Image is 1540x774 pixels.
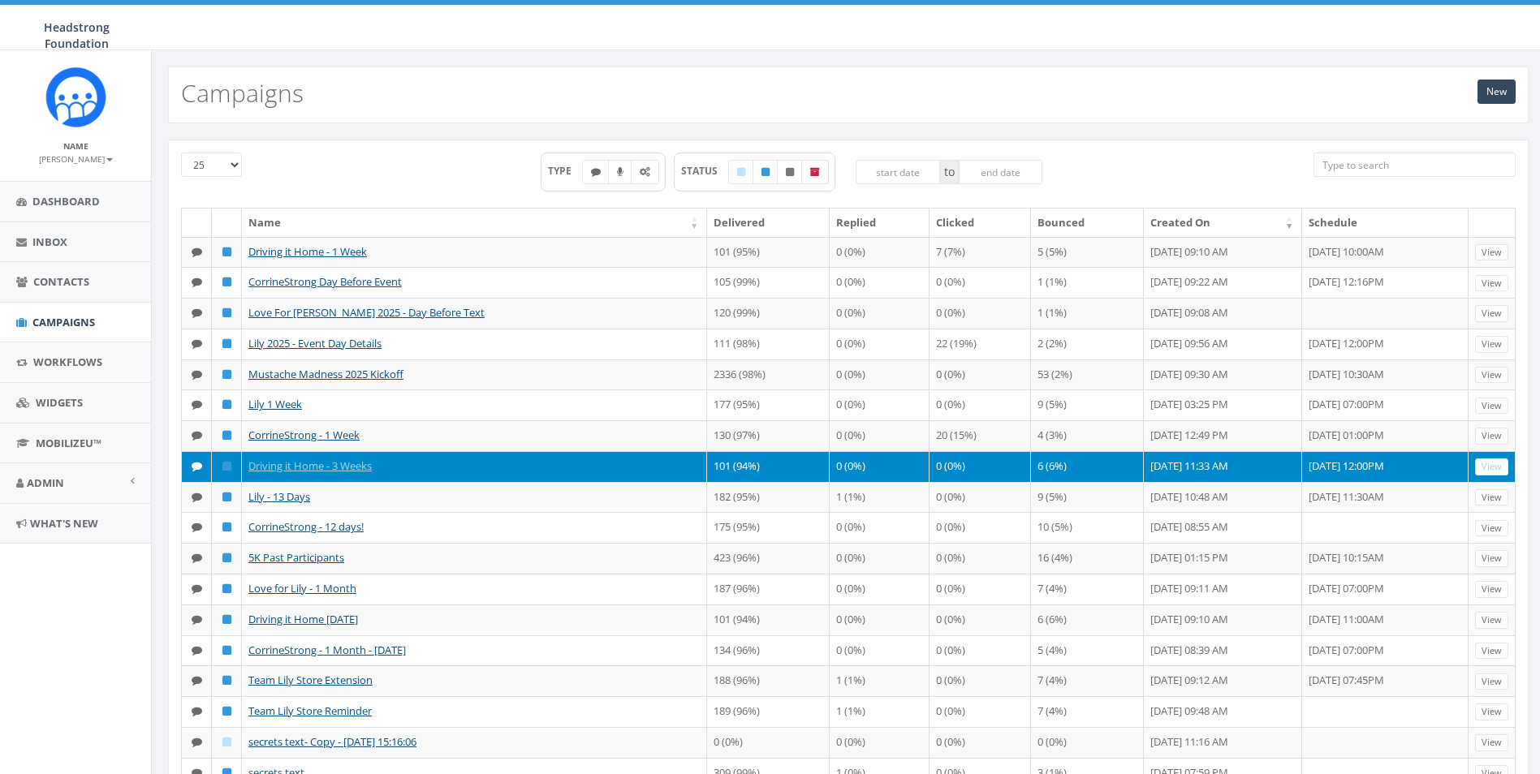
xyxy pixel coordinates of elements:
[1031,209,1145,237] th: Bounced
[242,209,707,237] th: Name: activate to sort column ascending
[1144,604,1302,635] td: [DATE] 09:10 AM
[777,160,803,184] label: Unpublished
[707,512,830,543] td: 175 (95%)
[192,430,202,441] i: Text SMS
[222,399,231,410] i: Published
[959,160,1043,184] input: end date
[707,420,830,451] td: 130 (97%)
[36,436,101,450] span: MobilizeU™
[707,298,830,329] td: 120 (99%)
[192,553,202,563] i: Text SMS
[33,274,89,289] span: Contacts
[753,160,779,184] label: Published
[830,727,930,758] td: 0 (0%)
[737,167,745,177] i: Draft
[728,160,754,184] label: Draft
[1302,604,1469,635] td: [DATE] 11:00AM
[192,706,202,716] i: Text SMS
[1144,512,1302,543] td: [DATE] 08:55 AM
[192,461,202,471] i: Text SMS
[1144,696,1302,727] td: [DATE] 09:48 AM
[930,635,1031,666] td: 0 (0%)
[1475,703,1508,720] a: View
[1475,367,1508,384] a: View
[707,482,830,513] td: 182 (95%)
[707,665,830,696] td: 188 (96%)
[1477,80,1516,104] a: New
[1302,451,1469,482] td: [DATE] 12:00PM
[830,389,930,420] td: 0 (0%)
[222,338,231,349] i: Published
[248,612,358,626] a: Driving it Home [DATE]
[1144,237,1302,268] td: [DATE] 09:10 AM
[1144,482,1302,513] td: [DATE] 10:48 AM
[222,430,231,441] i: Published
[1475,336,1508,353] a: View
[930,329,1031,359] td: 22 (19%)
[1302,359,1469,390] td: [DATE] 10:30AM
[1031,665,1145,696] td: 7 (4%)
[1475,520,1508,537] a: View
[1144,389,1302,420] td: [DATE] 03:25 PM
[940,160,959,184] span: to
[39,153,113,165] small: [PERSON_NAME]
[707,727,830,758] td: 0 (0%)
[1031,329,1145,359] td: 2 (2%)
[1031,420,1145,451] td: 4 (3%)
[1302,635,1469,666] td: [DATE] 07:00PM
[707,209,830,237] th: Delivered
[830,696,930,727] td: 1 (1%)
[930,389,1031,420] td: 0 (0%)
[1031,604,1145,635] td: 6 (6%)
[707,574,830,604] td: 187 (96%)
[1144,329,1302,359] td: [DATE] 09:56 AM
[33,355,102,369] span: Workflows
[1475,398,1508,415] a: View
[192,492,202,502] i: Text SMS
[631,160,659,184] label: Automated Message
[1302,665,1469,696] td: [DATE] 07:45PM
[1144,574,1302,604] td: [DATE] 09:11 AM
[222,369,231,380] i: Published
[192,307,202,318] i: Text SMS
[930,512,1031,543] td: 0 (0%)
[830,543,930,574] td: 0 (0%)
[1314,153,1516,177] input: Type to search
[930,727,1031,758] td: 0 (0%)
[222,247,231,257] i: Published
[930,482,1031,513] td: 0 (0%)
[830,574,930,604] td: 0 (0%)
[1302,420,1469,451] td: [DATE] 01:00PM
[830,635,930,666] td: 0 (0%)
[830,512,930,543] td: 0 (0%)
[830,267,930,298] td: 0 (0%)
[248,519,364,534] a: CorrineStrong - 12 days!
[830,237,930,268] td: 0 (0%)
[930,237,1031,268] td: 7 (7%)
[1475,550,1508,567] a: View
[44,19,110,51] span: Headstrong Foundation
[707,389,830,420] td: 177 (95%)
[248,643,406,657] a: CorrineStrong - 1 Month - [DATE]
[1302,543,1469,574] td: [DATE] 10:15AM
[248,397,302,411] a: Lily 1 Week
[1144,420,1302,451] td: [DATE] 12:49 PM
[192,369,202,380] i: Text SMS
[248,336,382,350] a: Lily 2025 - Event Day Details
[27,475,64,490] span: Admin
[36,395,83,410] span: Widgets
[707,543,830,574] td: 423 (96%)
[1144,359,1302,390] td: [DATE] 09:30 AM
[192,399,202,410] i: Text SMS
[192,338,202,349] i: Text SMS
[786,167,794,177] i: Unpublished
[248,673,373,687] a: Team Lily Store Extension
[930,267,1031,298] td: 0 (0%)
[1031,727,1145,758] td: 0 (0%)
[192,247,202,257] i: Text SMS
[32,234,67,249] span: Inbox
[1144,451,1302,482] td: [DATE] 11:33 AM
[1475,305,1508,322] a: View
[1475,673,1508,690] a: View
[248,305,485,320] a: Love For [PERSON_NAME] 2025 - Day Before Text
